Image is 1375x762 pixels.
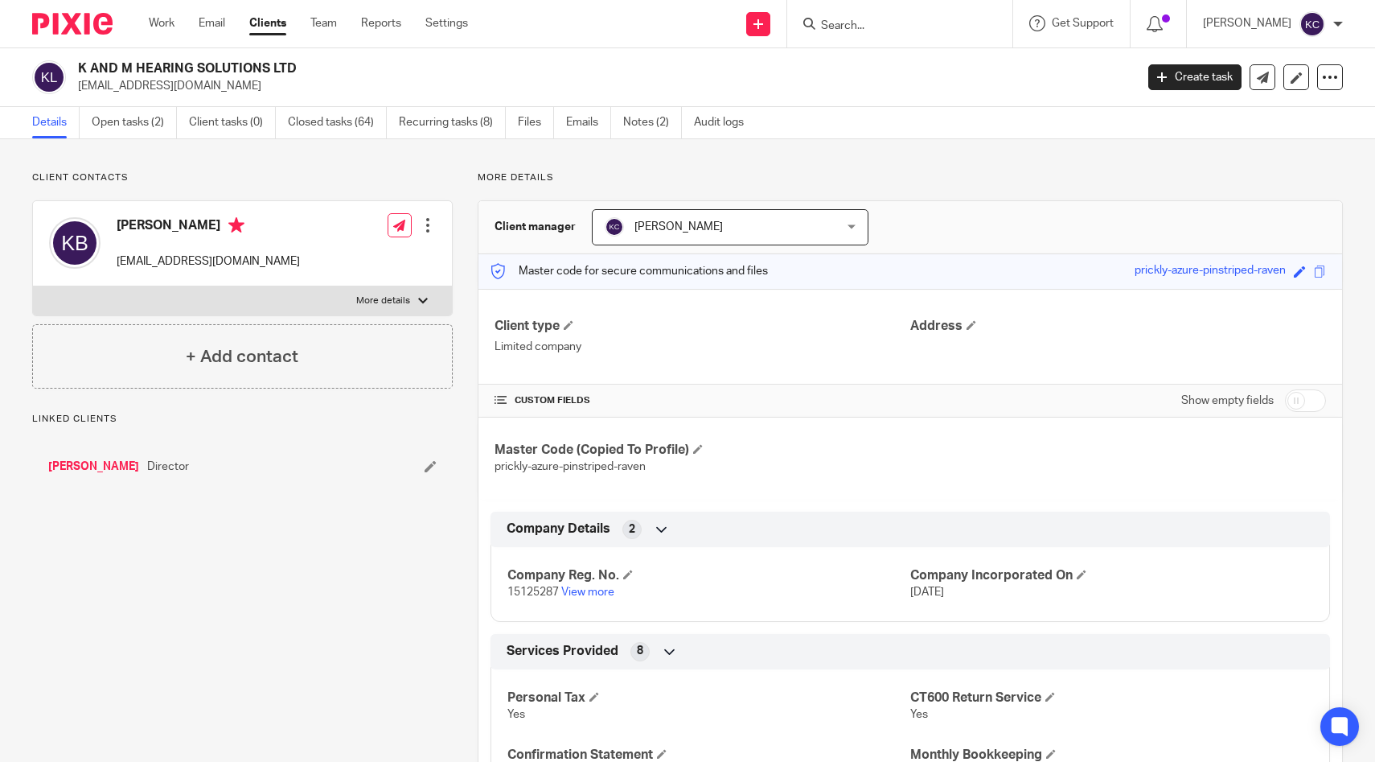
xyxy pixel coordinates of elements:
label: Show empty fields [1181,393,1274,409]
span: Get Support [1052,18,1114,29]
span: Company Details [507,521,610,538]
a: Email [199,15,225,31]
a: Client tasks (0) [189,107,276,138]
span: 8 [637,643,643,659]
h4: [PERSON_NAME] [117,217,300,237]
a: Work [149,15,174,31]
a: Audit logs [694,107,756,138]
p: [EMAIL_ADDRESS][DOMAIN_NAME] [78,78,1124,94]
span: Director [147,459,189,475]
a: Team [310,15,337,31]
img: svg%3E [605,217,624,237]
a: Details [32,107,80,138]
a: Create task [1148,64,1242,90]
span: prickly-azure-pinstriped-raven [495,461,646,472]
a: Clients [249,15,286,31]
span: Services Provided [507,643,618,660]
p: More details [356,295,410,307]
span: Yes [910,709,928,720]
img: svg%3E [1299,11,1325,37]
span: 15125287 [507,587,559,598]
img: Pixie [32,13,113,35]
span: [PERSON_NAME] [634,221,723,233]
a: Files [518,107,554,138]
h4: Master Code (Copied To Profile) [495,442,910,459]
h4: Company Reg. No. [507,567,910,584]
a: Closed tasks (64) [288,107,387,138]
h4: Personal Tax [507,690,910,706]
a: Notes (2) [623,107,682,138]
a: Open tasks (2) [92,107,177,138]
h4: Company Incorporated On [910,567,1313,584]
p: [EMAIL_ADDRESS][DOMAIN_NAME] [117,253,300,270]
p: [PERSON_NAME] [1203,15,1291,31]
input: Search [819,19,964,34]
a: View more [561,587,614,598]
img: svg%3E [32,60,66,94]
h4: + Add contact [186,344,298,369]
p: Linked clients [32,413,453,426]
p: Client contacts [32,171,453,184]
i: Primary [228,217,244,233]
a: [PERSON_NAME] [48,459,139,475]
h4: Client type [495,318,910,335]
span: [DATE] [910,587,944,598]
img: svg%3E [49,217,101,269]
p: Limited company [495,339,910,355]
h2: K AND M HEARING SOLUTIONS LTD [78,60,915,77]
a: Reports [361,15,401,31]
a: Settings [425,15,468,31]
h4: CT600 Return Service [910,690,1313,706]
div: prickly-azure-pinstriped-raven [1135,262,1286,281]
p: Master code for secure communications and files [490,263,768,279]
h3: Client manager [495,219,576,235]
span: 2 [629,521,635,538]
h4: Address [910,318,1326,335]
span: Yes [507,709,525,720]
a: Emails [566,107,611,138]
p: More details [478,171,1343,184]
a: Recurring tasks (8) [399,107,506,138]
h4: CUSTOM FIELDS [495,394,910,407]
